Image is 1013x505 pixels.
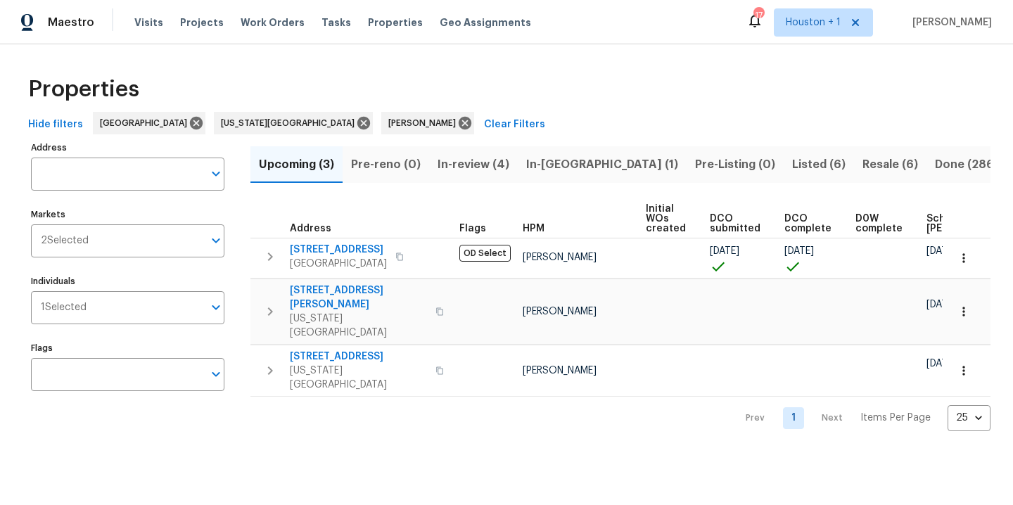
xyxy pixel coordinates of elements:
[388,116,461,130] span: [PERSON_NAME]
[321,18,351,27] span: Tasks
[290,350,427,364] span: [STREET_ADDRESS]
[783,407,804,429] a: Goto page 1
[695,155,775,174] span: Pre-Listing (0)
[28,116,83,134] span: Hide filters
[381,112,474,134] div: [PERSON_NAME]
[784,214,832,234] span: DCO complete
[290,312,427,340] span: [US_STATE][GEOGRAPHIC_DATA]
[907,15,992,30] span: [PERSON_NAME]
[206,298,226,317] button: Open
[459,224,486,234] span: Flags
[206,231,226,250] button: Open
[31,210,224,219] label: Markets
[732,405,990,431] nav: Pagination Navigation
[523,366,597,376] span: [PERSON_NAME]
[290,243,387,257] span: [STREET_ADDRESS]
[484,116,545,134] span: Clear Filters
[23,112,89,138] button: Hide filters
[948,399,990,436] div: 25
[100,116,193,130] span: [GEOGRAPHIC_DATA]
[438,155,509,174] span: In-review (4)
[786,15,841,30] span: Houston + 1
[290,224,331,234] span: Address
[241,15,305,30] span: Work Orders
[523,307,597,317] span: [PERSON_NAME]
[206,364,226,384] button: Open
[710,246,739,256] span: [DATE]
[290,283,427,312] span: [STREET_ADDRESS][PERSON_NAME]
[41,235,89,247] span: 2 Selected
[926,359,956,369] span: [DATE]
[646,204,686,234] span: Initial WOs created
[93,112,205,134] div: [GEOGRAPHIC_DATA]
[440,15,531,30] span: Geo Assignments
[206,164,226,184] button: Open
[459,245,511,262] span: OD Select
[926,214,1006,234] span: Scheduled [PERSON_NAME]
[935,155,998,174] span: Done (286)
[523,252,597,262] span: [PERSON_NAME]
[31,143,224,152] label: Address
[710,214,760,234] span: DCO submitted
[526,155,678,174] span: In-[GEOGRAPHIC_DATA] (1)
[214,112,373,134] div: [US_STATE][GEOGRAPHIC_DATA]
[862,155,918,174] span: Resale (6)
[180,15,224,30] span: Projects
[523,224,544,234] span: HPM
[478,112,551,138] button: Clear Filters
[855,214,903,234] span: D0W complete
[134,15,163,30] span: Visits
[926,246,956,256] span: [DATE]
[259,155,334,174] span: Upcoming (3)
[31,277,224,286] label: Individuals
[48,15,94,30] span: Maestro
[290,364,427,392] span: [US_STATE][GEOGRAPHIC_DATA]
[792,155,846,174] span: Listed (6)
[41,302,87,314] span: 1 Selected
[28,82,139,96] span: Properties
[753,8,763,23] div: 17
[860,411,931,425] p: Items Per Page
[290,257,387,271] span: [GEOGRAPHIC_DATA]
[368,15,423,30] span: Properties
[351,155,421,174] span: Pre-reno (0)
[926,300,956,309] span: [DATE]
[221,116,360,130] span: [US_STATE][GEOGRAPHIC_DATA]
[31,344,224,352] label: Flags
[784,246,814,256] span: [DATE]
